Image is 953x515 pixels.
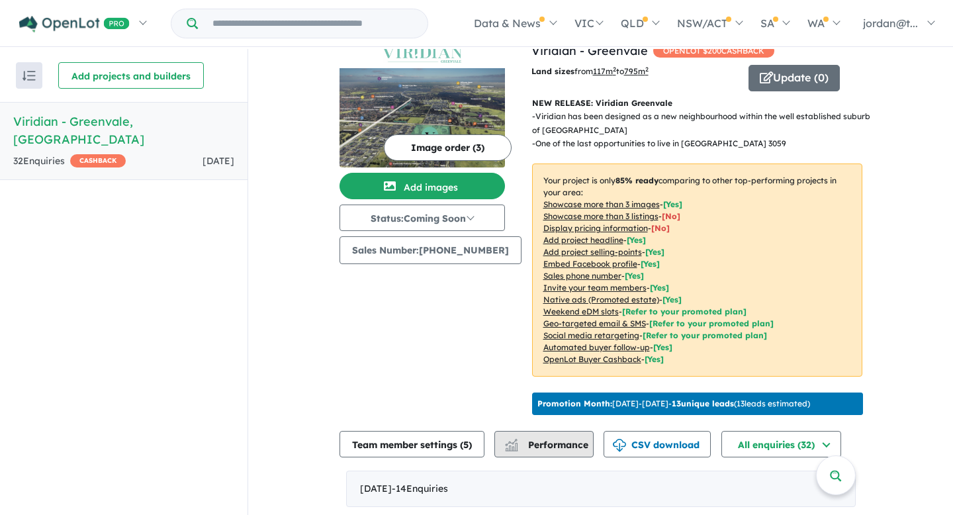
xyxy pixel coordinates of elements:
a: Viridian - Greenvale LogoViridian - Greenvale [340,42,505,167]
span: OPENLOT $ 200 CASHBACK [653,44,774,58]
button: All enquiries (32) [721,431,841,457]
p: - One of the last opportunities to live in [GEOGRAPHIC_DATA] 3059 [532,137,873,150]
span: [Yes] [645,354,664,364]
span: [Refer to your promoted plan] [622,306,747,316]
u: OpenLot Buyer Cashback [543,354,641,364]
a: Viridian - Greenvale [531,43,648,58]
img: download icon [613,439,626,452]
span: jordan@t... [863,17,918,30]
u: Native ads (Promoted estate) [543,295,659,304]
u: Weekend eDM slots [543,306,619,316]
span: [Refer to your promoted plan] [643,330,767,340]
span: Performance [507,439,588,451]
u: Showcase more than 3 images [543,199,660,209]
img: Viridian - Greenvale [340,68,505,167]
span: CASHBACK [70,154,126,167]
img: Openlot PRO Logo White [19,16,130,32]
u: Showcase more than 3 listings [543,211,658,221]
div: [DATE] [346,471,856,508]
span: to [616,66,649,76]
u: Add project headline [543,235,623,245]
span: [Refer to your promoted plan] [649,318,774,328]
p: Your project is only comparing to other top-performing projects in your area: - - - - - - - - - -... [532,164,862,377]
span: - 14 Enquir ies [392,483,448,494]
button: CSV download [604,431,711,457]
u: 117 m [593,66,616,76]
button: Add images [340,173,505,199]
sup: 2 [613,66,616,73]
p: from [531,65,739,78]
u: Geo-targeted email & SMS [543,318,646,328]
input: Try estate name, suburb, builder or developer [201,9,425,38]
button: Team member settings (5) [340,431,484,457]
b: Promotion Month: [537,398,612,408]
img: sort.svg [23,71,36,81]
img: line-chart.svg [505,439,517,446]
button: Add projects and builders [58,62,204,89]
img: bar-chart.svg [505,443,518,451]
div: 32 Enquir ies [13,154,126,169]
button: Update (0) [749,65,840,91]
p: [DATE] - [DATE] - ( 13 leads estimated) [537,398,810,410]
p: NEW RELEASE: Viridian Greenvale [532,97,862,110]
b: 85 % ready [615,175,658,185]
span: [ Yes ] [641,259,660,269]
u: 795 m [624,66,649,76]
u: Display pricing information [543,223,648,233]
span: [ Yes ] [625,271,644,281]
span: 5 [463,439,469,451]
u: Automated buyer follow-up [543,342,650,352]
span: [ No ] [651,223,670,233]
span: [Yes] [653,342,672,352]
button: Performance [494,431,594,457]
h5: Viridian - Greenvale , [GEOGRAPHIC_DATA] [13,113,234,148]
u: Embed Facebook profile [543,259,637,269]
span: [Yes] [662,295,682,304]
span: [ Yes ] [627,235,646,245]
button: Image order (3) [384,134,512,161]
u: Add project selling-points [543,247,642,257]
b: 13 unique leads [672,398,734,408]
b: Land sizes [531,66,574,76]
span: [ No ] [662,211,680,221]
img: Viridian - Greenvale Logo [345,47,500,63]
sup: 2 [645,66,649,73]
span: [ Yes ] [650,283,669,293]
span: [ Yes ] [663,199,682,209]
p: - Viridian has been designed as a new neighbourhood within the well established suburb of [GEOGRA... [532,110,873,137]
button: Status:Coming Soon [340,205,505,231]
span: [ Yes ] [645,247,664,257]
span: [DATE] [203,155,234,167]
u: Social media retargeting [543,330,639,340]
button: Sales Number:[PHONE_NUMBER] [340,236,522,264]
u: Sales phone number [543,271,621,281]
u: Invite your team members [543,283,647,293]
